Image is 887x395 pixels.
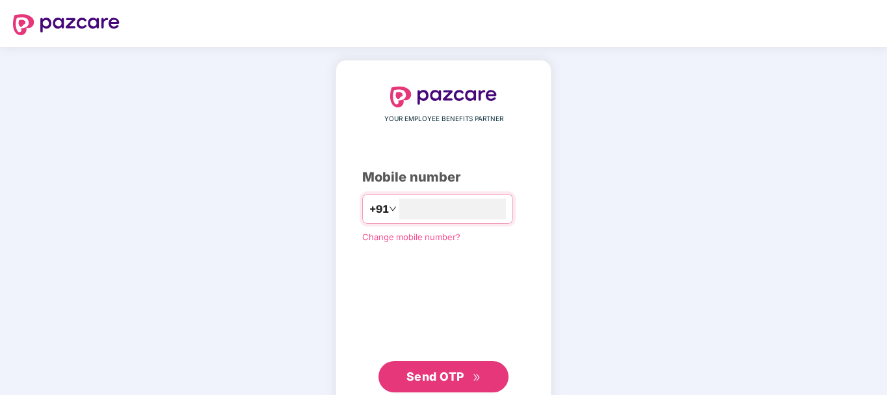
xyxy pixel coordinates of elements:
div: Mobile number [362,167,525,187]
span: YOUR EMPLOYEE BENEFITS PARTNER [384,114,503,124]
span: double-right [473,374,481,382]
span: Send OTP [406,370,464,383]
button: Send OTPdouble-right [378,361,509,392]
span: +91 [369,201,389,217]
img: logo [13,14,120,35]
a: Change mobile number? [362,232,460,242]
span: down [389,205,397,213]
img: logo [390,87,497,107]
